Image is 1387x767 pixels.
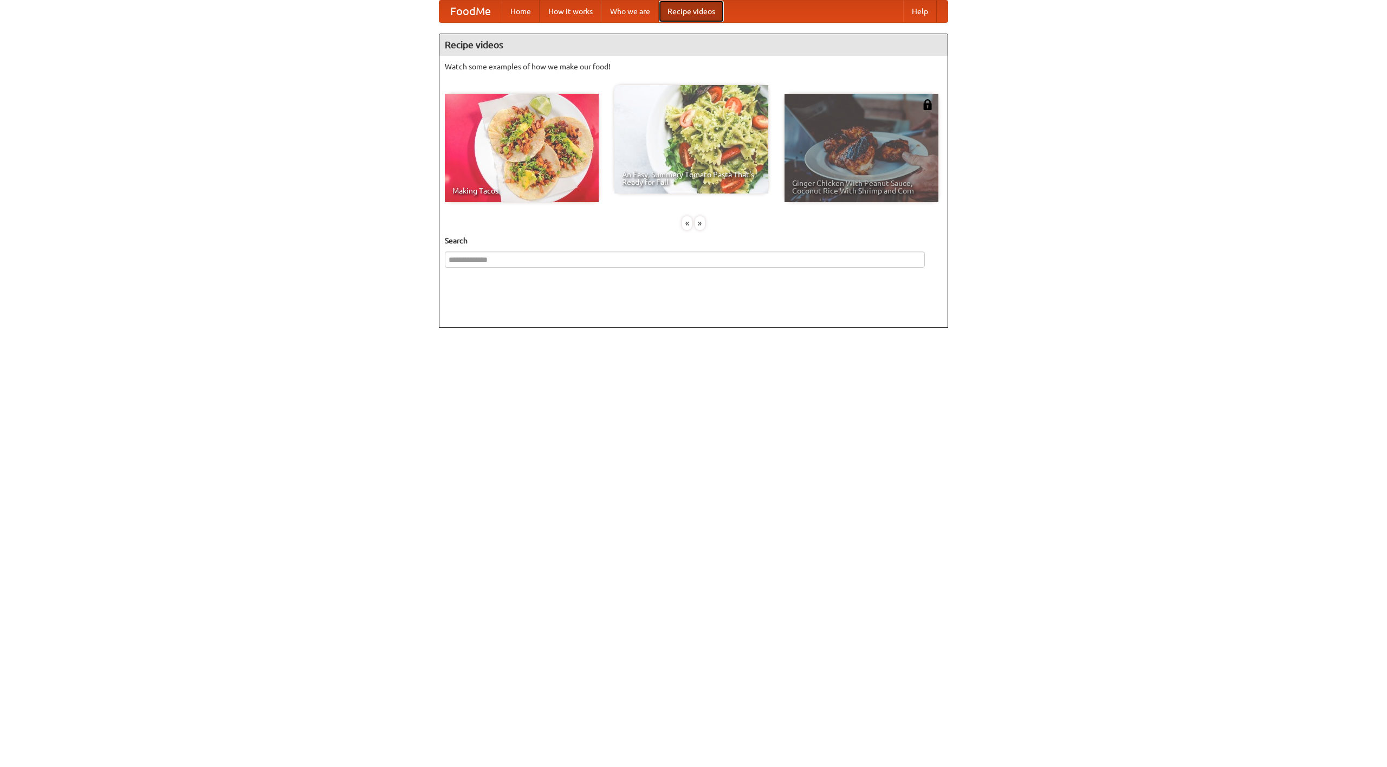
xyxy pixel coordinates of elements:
a: Home [502,1,540,22]
div: » [695,216,705,230]
a: How it works [540,1,601,22]
p: Watch some examples of how we make our food! [445,61,942,72]
div: « [682,216,692,230]
h4: Recipe videos [439,34,948,56]
a: FoodMe [439,1,502,22]
span: An Easy, Summery Tomato Pasta That's Ready for Fall [622,171,761,186]
a: Making Tacos [445,94,599,202]
img: 483408.png [922,99,933,110]
span: Making Tacos [452,187,591,195]
a: Recipe videos [659,1,724,22]
h5: Search [445,235,942,246]
a: Help [903,1,937,22]
a: An Easy, Summery Tomato Pasta That's Ready for Fall [614,85,768,194]
a: Who we are [601,1,659,22]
